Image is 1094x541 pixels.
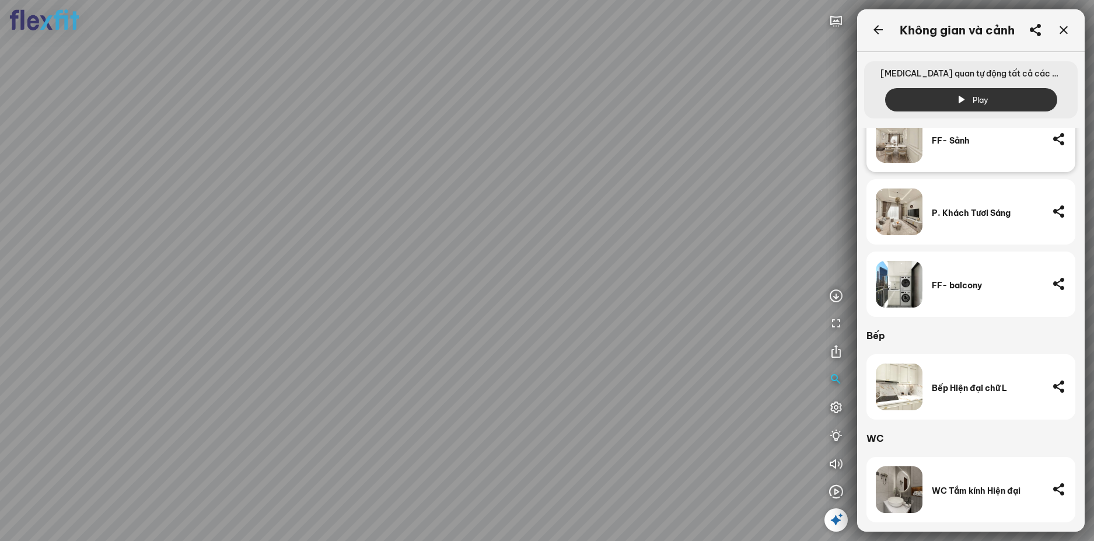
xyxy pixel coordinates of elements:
[932,280,1043,291] div: FF- balcony
[932,383,1043,393] div: Bếp Hiện đại chữ L
[900,23,1015,37] div: Không gian và cảnh
[973,94,988,106] span: Play
[932,135,1043,146] div: FF- Sảnh
[885,88,1057,111] button: Play
[932,208,1043,218] div: P. Khách Tươi Sáng
[866,329,1057,343] div: Bếp
[9,9,79,31] img: logo
[871,61,1071,88] span: [MEDICAL_DATA] quan tự động tất cả các không gian
[866,431,1057,445] div: WC
[932,486,1043,496] div: WC Tắm kính Hiện đại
